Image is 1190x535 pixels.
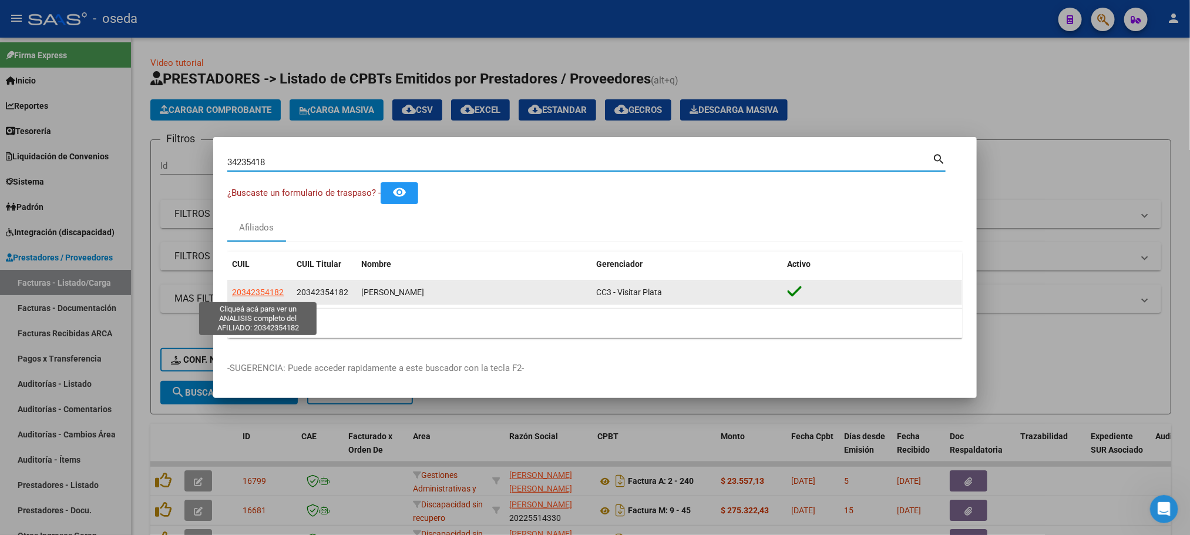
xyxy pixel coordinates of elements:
div: [PERSON_NAME] [361,286,587,299]
span: Activo [788,259,811,269]
iframe: Intercom live chat [1150,495,1178,523]
span: ¿Buscaste un formulario de traspaso? - [227,188,381,198]
datatable-header-cell: Activo [783,252,963,277]
span: 20342354182 [297,287,348,297]
mat-icon: search [932,151,946,165]
datatable-header-cell: Nombre [357,252,591,277]
span: Gerenciador [596,259,643,269]
div: Afiliados [240,221,274,235]
span: 20342354182 [232,287,284,297]
datatable-header-cell: CUIL [227,252,292,277]
p: -SUGERENCIA: Puede acceder rapidamente a este buscador con la tecla F2- [227,362,963,375]
span: CUIL [232,259,250,269]
span: Nombre [361,259,391,269]
datatable-header-cell: Gerenciador [591,252,783,277]
span: CUIL Titular [297,259,341,269]
mat-icon: remove_red_eye [392,185,406,199]
span: CC3 - Visitar Plata [596,287,662,297]
datatable-header-cell: CUIL Titular [292,252,357,277]
div: 1 total [227,309,963,338]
